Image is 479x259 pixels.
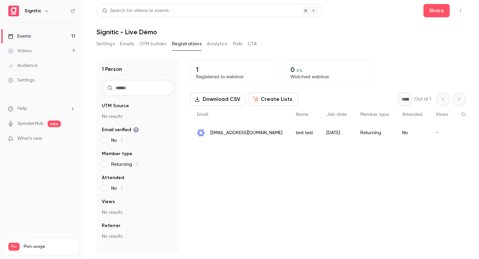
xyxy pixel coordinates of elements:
[17,120,44,127] a: SpeakerHub
[190,93,246,106] button: Download CSV
[121,186,122,191] span: 1
[233,39,242,49] button: Polls
[102,209,174,216] p: No results
[436,112,448,117] span: Views
[290,74,366,80] p: Watched webinar
[197,129,205,137] img: test.com
[197,112,208,117] span: Email
[8,48,32,54] div: Videos
[354,124,396,142] div: Returning
[48,121,61,127] span: new
[102,233,174,240] p: No results
[320,124,354,142] div: [DATE]
[102,7,169,14] div: Search for videos or events
[17,105,27,112] span: Help
[8,77,35,84] div: Settings
[172,39,202,49] button: Registrations
[102,113,174,120] p: No results
[402,112,422,117] span: Attended
[25,8,41,14] h6: Signitic
[24,244,75,249] span: Plan usage
[8,105,75,112] li: help-dropdown-opener
[360,112,389,117] span: Member type
[290,66,366,74] p: 0
[248,39,257,49] button: CTA
[102,103,129,109] span: UTM Source
[120,39,134,49] button: Emails
[8,6,19,16] img: Signitic
[102,198,115,205] span: Views
[96,39,115,49] button: Settings
[207,39,228,49] button: Analytics
[210,129,282,136] span: [EMAIL_ADDRESS][DOMAIN_NAME]
[111,137,122,144] span: No
[429,124,455,142] div: -
[102,150,132,157] span: Member type
[121,138,122,143] span: 1
[102,127,139,133] span: Email verified
[102,103,174,240] section: facet-groups
[96,28,466,36] h1: Signitic - Live Démo
[102,174,124,181] span: Attended
[136,162,138,167] span: 1
[8,33,31,40] div: Events
[8,243,20,251] span: Pro
[111,161,138,168] span: Returning
[396,124,429,142] div: No
[196,66,271,74] p: 1
[102,65,122,73] h1: 1 Person
[67,136,75,142] iframe: Noticeable Trigger
[140,39,167,49] button: UTM builder
[414,96,431,103] p: Out of 1
[17,135,42,142] span: What's new
[296,112,308,117] span: Name
[326,112,347,117] span: Join date
[196,74,271,80] p: Registered to webinar
[8,62,38,69] div: Audience
[296,68,302,73] span: 0 %
[248,93,298,106] button: Create Lists
[102,222,120,229] span: Referrer
[111,185,122,192] span: No
[423,4,450,17] button: Share
[289,124,320,142] div: test test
